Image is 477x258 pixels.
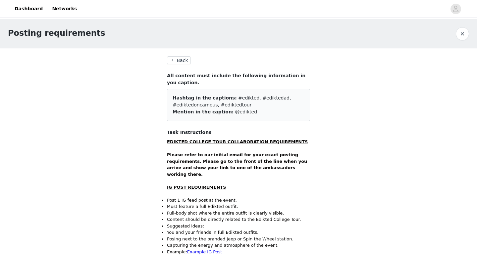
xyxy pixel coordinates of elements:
p: You and your friends in full Edikted outfits. [167,229,310,236]
h4: Task Instructions [167,129,310,136]
h4: All content must include the following information in you caption. [167,72,310,86]
p: Full-body shot where the entire outfit is clearly visible. [167,210,310,217]
h1: Posting requirements [8,27,105,39]
a: Networks [48,1,81,16]
strong: IG POST REQUIREMENTS [167,185,226,190]
p: Must feature a full Edikted outfit. [167,203,310,210]
span: @edikted [235,109,257,114]
p: Posing next to the branded Jeep or Spin the Wheel station. [167,236,310,242]
p: Suggested ideas: [167,223,310,229]
p: Capturing the energy and atmosphere of the event. [167,242,310,249]
p: Post 1 IG feed post at the event. [167,197,310,204]
li: Example: [167,249,310,255]
span: Mention in the caption: [173,109,234,114]
button: Back [167,56,191,64]
a: Example IG Post [187,249,222,254]
a: Dashboard [11,1,47,16]
strong: Please refer to our initial email for your exact posting requirements. Please go to the front of ... [167,152,307,177]
strong: EDIKTED COLLEGE TOUR COLLABORATION REQUIREMENTS [167,139,308,144]
p: Content should be directly related to the Edikted College Tour. [167,216,310,223]
span: Hashtag in the captions: [173,95,237,100]
div: avatar [452,4,459,14]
